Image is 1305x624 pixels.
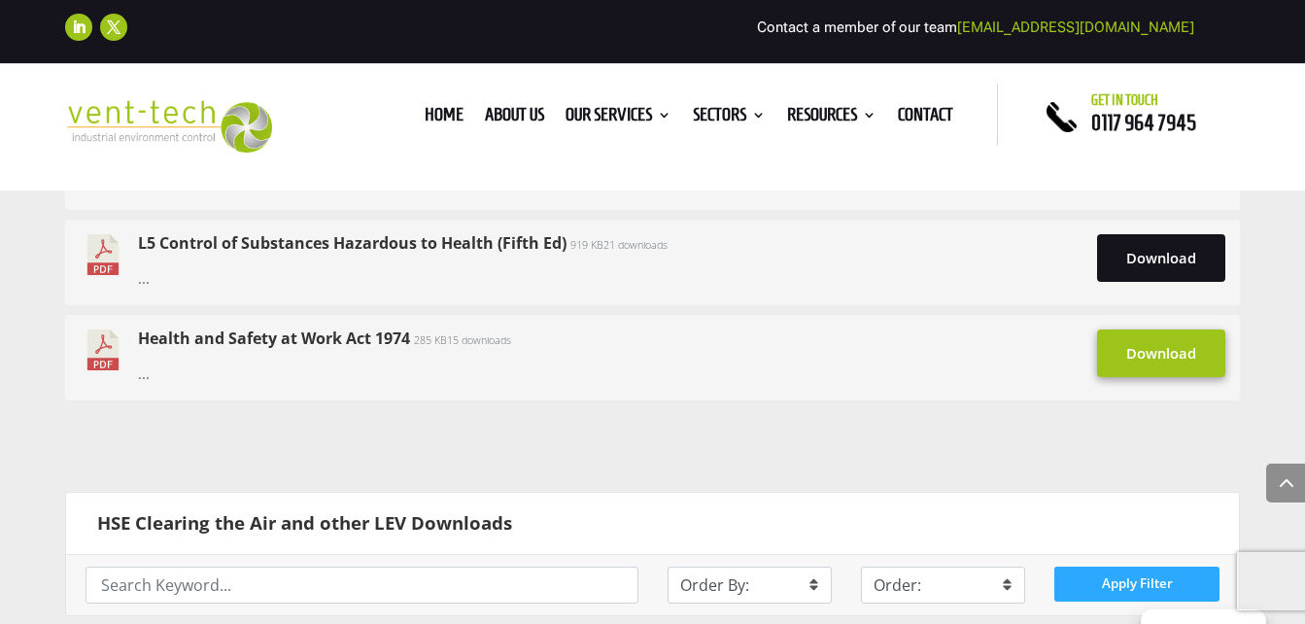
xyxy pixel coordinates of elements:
[1097,234,1225,281] a: Download
[570,238,668,252] span: 919 KB 21 downloads
[1091,92,1158,108] span: Get in touch
[1091,111,1196,134] a: 0117 964 7945
[80,329,126,370] img: Icon
[86,567,637,604] input: Search Keyword...
[787,108,876,129] a: Resources
[566,108,671,129] a: Our Services
[138,232,567,254] a: L5 Control of Substances Hazardous to Health (Fifth Ed)
[138,329,1097,386] div: ...
[957,18,1194,36] a: [EMAIL_ADDRESS][DOMAIN_NAME]
[80,234,126,275] img: Icon
[100,14,127,41] a: Follow on X
[898,108,953,129] a: Contact
[425,108,464,129] a: Home
[1097,329,1225,376] a: Download
[138,234,1097,291] div: ...
[757,18,1194,36] span: Contact a member of our team
[1054,567,1219,602] button: Apply Filter
[65,100,272,154] img: 2023-09-27T08_35_16.549ZVENT-TECH---Clear-background
[65,14,92,41] a: Follow on LinkedIn
[97,512,1219,534] h3: HSE Clearing the Air and other LEV Downloads
[138,328,410,349] a: Health and Safety at Work Act 1974
[485,108,544,129] a: About us
[693,108,766,129] a: Sectors
[414,333,511,347] span: 285 KB 15 downloads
